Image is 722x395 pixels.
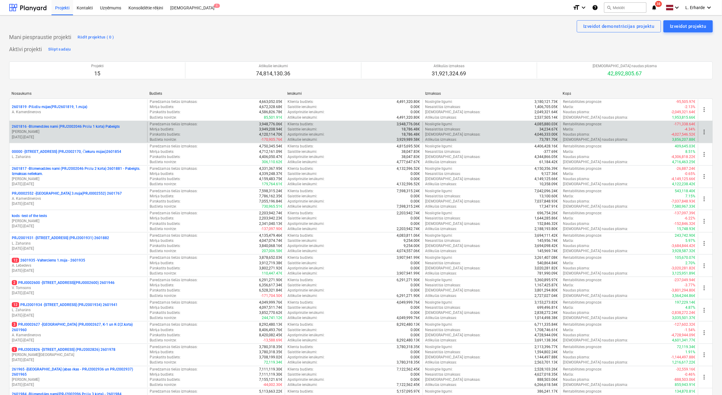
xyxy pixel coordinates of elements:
[701,151,708,158] span: more_vert
[580,4,587,11] i: keyboard_arrow_down
[214,4,220,8] span: 1
[259,189,282,194] p: 7,598,315.24€
[425,149,461,154] p: Nesaistītās izmaksas :
[607,5,612,10] span: search
[12,91,145,96] div: Nosaukums
[12,338,145,343] p: [DATE] - [DATE]
[402,132,420,137] p: 18,786.48€
[150,137,177,142] p: Budžeta novirze :
[593,64,657,69] p: [DEMOGRAPHIC_DATA] naudas plūsma
[12,367,145,388] div: 261965 -[GEOGRAPHIC_DATA] (abas ēkas - PRJ2002936 un PRJ2002937) 2601965[PERSON_NAME][DATE]-[DATE]
[686,149,696,154] p: 8.51%
[563,182,628,187] p: [DEMOGRAPHIC_DATA] naudas plūsma :
[563,149,574,154] p: Marža :
[12,241,145,246] p: L. Zaharāns
[563,115,628,120] p: [DEMOGRAPHIC_DATA] naudas plūsma :
[256,70,290,77] p: 74,814,130.36
[425,204,457,209] p: Atlikušās izmaksas :
[534,99,558,104] p: 3,180,121.73€
[12,219,145,224] p: [PERSON_NAME]
[425,127,461,132] p: Nesaistītās izmaksas :
[425,91,558,96] div: Izmaksas
[402,154,420,160] p: 38,047.83€
[537,211,558,216] p: 696,754.26€
[411,216,420,221] p: 0.00€
[288,144,314,149] p: Klienta budžets :
[259,149,282,154] p: 4,712,161.09€
[563,199,590,204] p: Naudas plūsma :
[12,377,145,382] p: [PERSON_NAME]
[604,2,647,13] button: Meklēt
[397,99,420,104] p: 4,491,320.80€
[259,110,282,115] p: 4,586,826.78€
[701,173,708,180] span: more_vert
[425,189,453,194] p: Noslēgtie līgumi :
[402,149,420,154] p: 38,047.83€
[288,99,314,104] p: Klienta budžets :
[534,115,558,120] p: 2,537,505.14€
[261,137,282,142] p: -170,905.76€
[12,235,109,241] p: PRJ2001931 - [STREET_ADDRESS] (PRJ2001931) 2601882
[701,195,708,202] span: more_vert
[12,182,145,187] p: [DATE] - [DATE]
[149,91,282,96] div: Budžets
[288,199,324,204] p: Apstiprinātie ienākumi :
[150,99,198,104] p: Paredzamās tiešās izmaksas :
[259,194,282,199] p: 7,786,162.35€
[563,144,602,149] p: Rentabilitātes prognoze :
[259,171,282,176] p: 4,339,248.37€
[288,149,317,154] p: Saistītie ienākumi :
[259,127,282,132] p: 3,949,208.94€
[397,182,420,187] p: 4,132,596.52€
[12,280,115,285] p: PRJ0002600 - [STREET_ADDRESS](PRJ0002600) 2601946
[563,110,590,115] p: Naudas plūsma :
[397,160,420,165] p: 4,777,647.67€
[12,347,17,352] span: 1
[432,70,466,77] p: 31,921,324.69
[288,182,318,187] p: Atlikušie ienākumi :
[12,224,145,229] p: [DATE] - [DATE]
[534,189,558,194] p: 7,042,096.24€
[12,196,145,201] p: A. Kamerdinerovs
[539,160,558,165] p: 61,184.42€
[671,110,696,115] p: -2,049,321.64€
[264,115,282,120] p: 85,501.91€
[288,154,324,160] p: Apstiprinātie ienākumi :
[12,347,145,363] div: 1PRJ2002826 -[STREET_ADDRESS] (PRJ2002826) 2601978[PERSON_NAME][GEOGRAPHIC_DATA][DATE]-[DATE]
[12,333,145,338] p: A. Kamerdinerovs
[9,46,42,53] p: Aktīvi projekti
[534,110,558,115] p: 2,049,321.64€
[262,182,282,187] p: 179,764.61€
[12,235,145,251] div: PRJ2001931 -[STREET_ADDRESS] (PRJ2001931) 2601882L. Zaharāns[DATE]-[DATE]
[12,313,145,318] p: [DATE] - [DATE]
[150,194,175,199] p: Mērķa budžets :
[686,5,705,10] span: L. Erharde
[432,64,466,69] p: Atlikušās izmaksas
[685,216,696,221] p: -6.22%
[675,189,696,194] p: 543,118.40€
[12,322,17,327] span: 3
[262,204,282,209] p: 730,965.51€
[674,122,696,127] p: -171,338.64€
[425,104,461,110] p: Nesaistītās izmaksas :
[12,135,145,140] p: [DATE] - [DATE]
[259,221,282,226] p: 2,341,040.13€
[701,128,708,136] span: more_vert
[78,34,114,41] div: Rādīt projektus ( 0 )
[288,122,314,127] p: Klienta budžets :
[259,211,282,216] p: 2,203,942.74€
[12,104,145,115] div: 2601819 -Pīlādžu mājas(PRJ2601819, 1.māja)A. Kamerdinerovs
[584,22,654,30] div: Izveidot demonstrācijas projektu
[397,211,420,216] p: 2,203,942.74€
[259,166,282,171] p: 4,331,367.95€
[288,115,318,120] p: Atlikušie ienākumi :
[563,204,628,209] p: [DEMOGRAPHIC_DATA] naudas plūsma :
[534,132,558,137] p: 4,046,333.00€
[397,115,420,120] p: 4,491,320.80€
[12,124,120,129] p: 2601816 - Blūmendāles nami (PRJ2002046 Prūšu 1 kārta) Pabeigts
[288,204,318,209] p: Atlikušie ienākumi :
[150,176,181,182] p: Pārskatīts budžets :
[563,91,696,96] div: Kopā
[539,127,558,132] p: 34,234.67€
[150,182,177,187] p: Budžeta novirze :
